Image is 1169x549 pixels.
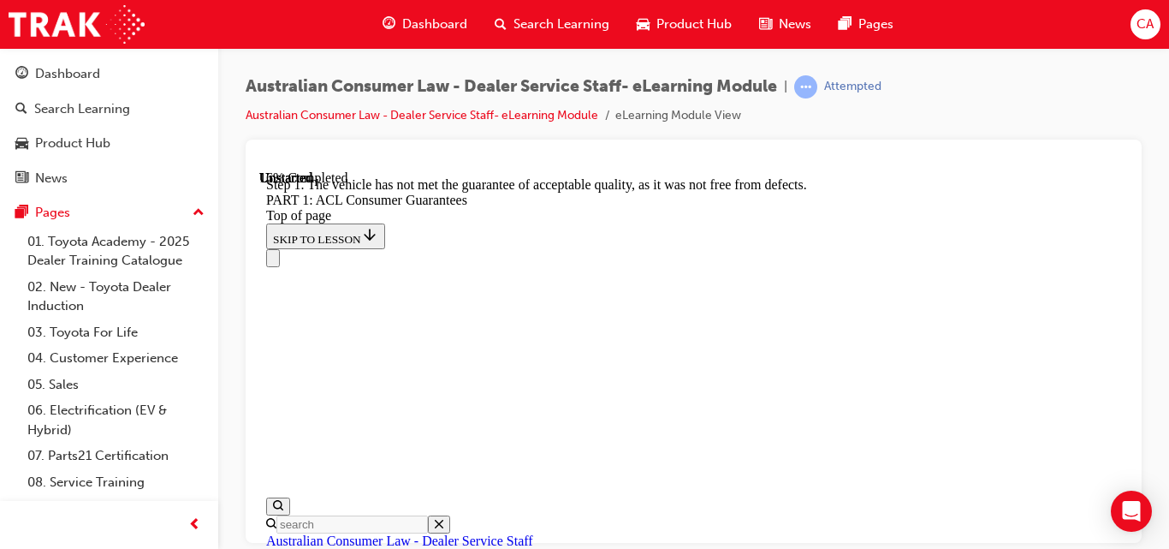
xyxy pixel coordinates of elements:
[34,99,130,119] div: Search Learning
[7,55,211,197] button: DashboardSearch LearningProduct HubNews
[7,58,211,90] a: Dashboard
[7,22,862,38] div: PART 1: ACL Consumer Guarantees
[7,163,211,194] a: News
[21,345,211,372] a: 04. Customer Experience
[7,327,31,345] button: Open search menu
[513,15,609,34] span: Search Learning
[7,53,126,79] button: SKIP TO LESSON
[17,345,169,363] input: Search
[21,495,211,522] a: 09. Technical Training
[188,515,201,536] span: prev-icon
[21,274,211,319] a: 02. New - Toyota Dealer Induction
[7,79,21,97] button: Close navigation menu
[481,7,623,42] a: search-iconSearch Learning
[369,7,481,42] a: guage-iconDashboard
[7,128,211,159] a: Product Hub
[1130,9,1160,39] button: CA
[15,67,28,82] span: guage-icon
[15,206,28,221] span: pages-icon
[825,7,907,42] a: pages-iconPages
[35,64,100,84] div: Dashboard
[35,134,110,153] div: Product Hub
[21,319,211,346] a: 03. Toyota For Life
[21,397,211,443] a: 06. Electrification (EV & Hybrid)
[246,77,777,97] span: Australian Consumer Law - Dealer Service Staff- eLearning Module
[7,197,211,229] button: Pages
[7,7,862,22] div: Step 1. The vehicle has not met the guarantee of acceptable quality, as it was not free from defe...
[759,14,772,35] span: news-icon
[784,77,787,97] span: |
[1136,15,1154,34] span: CA
[495,14,507,35] span: search-icon
[7,363,274,378] a: Australian Consumer Law - Dealer Service Staff
[858,15,893,34] span: Pages
[7,93,211,125] a: Search Learning
[21,229,211,274] a: 01. Toyota Academy - 2025 Dealer Training Catalogue
[193,202,205,224] span: up-icon
[14,63,119,75] span: SKIP TO LESSON
[745,7,825,42] a: news-iconNews
[21,372,211,398] a: 05. Sales
[839,14,852,35] span: pages-icon
[15,171,28,187] span: news-icon
[246,108,598,122] a: Australian Consumer Law - Dealer Service Staff- eLearning Module
[794,75,817,98] span: learningRecordVerb_ATTEMPT-icon
[9,5,145,44] img: Trak
[402,15,467,34] span: Dashboard
[623,7,745,42] a: car-iconProduct Hub
[35,169,68,188] div: News
[637,14,650,35] span: car-icon
[824,79,881,95] div: Attempted
[21,469,211,496] a: 08. Service Training
[169,345,191,363] button: Close search menu
[615,106,741,126] li: eLearning Module View
[15,102,27,117] span: search-icon
[383,14,395,35] span: guage-icon
[656,15,732,34] span: Product Hub
[779,15,811,34] span: News
[35,203,70,223] div: Pages
[15,136,28,152] span: car-icon
[1111,491,1152,532] div: Open Intercom Messenger
[7,38,862,53] div: Top of page
[21,443,211,469] a: 07. Parts21 Certification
